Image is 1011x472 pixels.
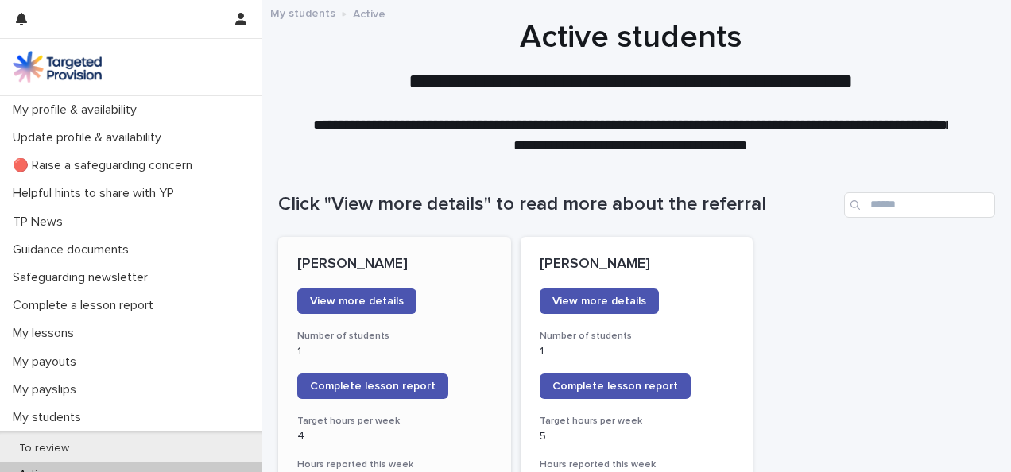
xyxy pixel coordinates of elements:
[297,373,448,399] a: Complete lesson report
[297,430,492,443] p: 4
[297,288,416,314] a: View more details
[540,256,734,273] p: [PERSON_NAME]
[297,415,492,428] h3: Target hours per week
[552,381,678,392] span: Complete lesson report
[6,242,141,257] p: Guidance documents
[310,296,404,307] span: View more details
[278,18,983,56] h1: Active students
[540,415,734,428] h3: Target hours per week
[6,158,205,173] p: 🔴 Raise a safeguarding concern
[540,330,734,342] h3: Number of students
[6,215,76,230] p: TP News
[297,256,492,273] p: [PERSON_NAME]
[6,326,87,341] p: My lessons
[353,4,385,21] p: Active
[844,192,995,218] input: Search
[6,186,187,201] p: Helpful hints to share with YP
[540,458,734,471] h3: Hours reported this week
[6,354,89,369] p: My payouts
[310,381,436,392] span: Complete lesson report
[6,270,161,285] p: Safeguarding newsletter
[540,345,734,358] p: 1
[297,458,492,471] h3: Hours reported this week
[552,296,646,307] span: View more details
[297,330,492,342] h3: Number of students
[297,345,492,358] p: 1
[6,382,89,397] p: My payslips
[278,193,838,216] h1: Click "View more details" to read more about the referral
[540,373,691,399] a: Complete lesson report
[270,3,335,21] a: My students
[6,442,82,455] p: To review
[6,410,94,425] p: My students
[6,130,174,145] p: Update profile & availability
[13,51,102,83] img: M5nRWzHhSzIhMunXDL62
[6,103,149,118] p: My profile & availability
[6,298,166,313] p: Complete a lesson report
[540,288,659,314] a: View more details
[540,430,734,443] p: 5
